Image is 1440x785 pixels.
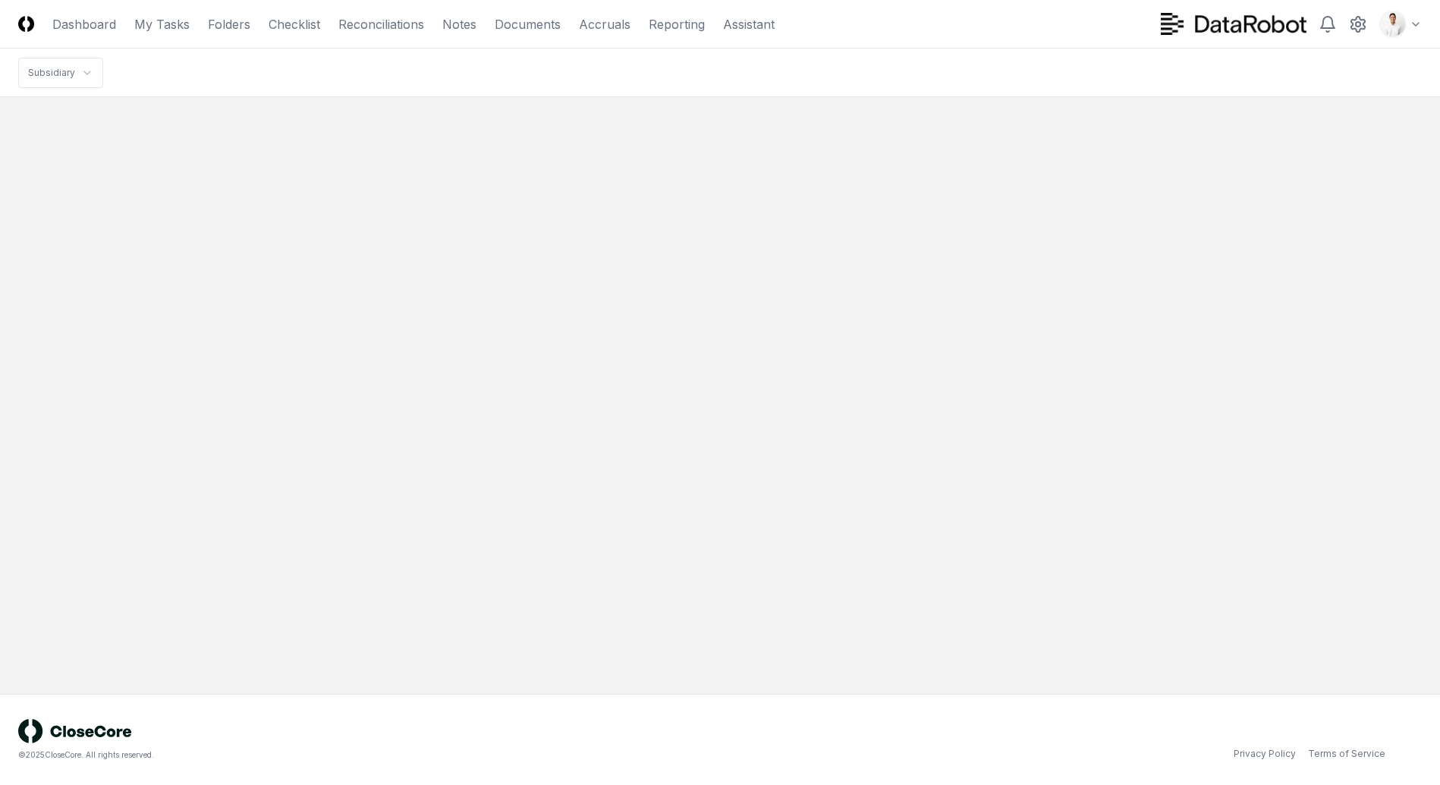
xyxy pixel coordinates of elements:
[1234,747,1296,761] a: Privacy Policy
[28,66,75,80] div: Subsidiary
[1381,12,1405,36] img: d09822cc-9b6d-4858-8d66-9570c114c672_b0bc35f1-fa8e-4ccc-bc23-b02c2d8c2b72.png
[1161,13,1306,35] img: DataRobot logo
[338,15,424,33] a: Reconciliations
[208,15,250,33] a: Folders
[442,15,476,33] a: Notes
[723,15,775,33] a: Assistant
[134,15,190,33] a: My Tasks
[18,16,34,32] img: Logo
[18,719,132,743] img: logo
[495,15,561,33] a: Documents
[1308,747,1385,761] a: Terms of Service
[579,15,630,33] a: Accruals
[18,749,720,761] div: © 2025 CloseCore. All rights reserved.
[18,58,103,88] nav: breadcrumb
[269,15,320,33] a: Checklist
[649,15,705,33] a: Reporting
[52,15,116,33] a: Dashboard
